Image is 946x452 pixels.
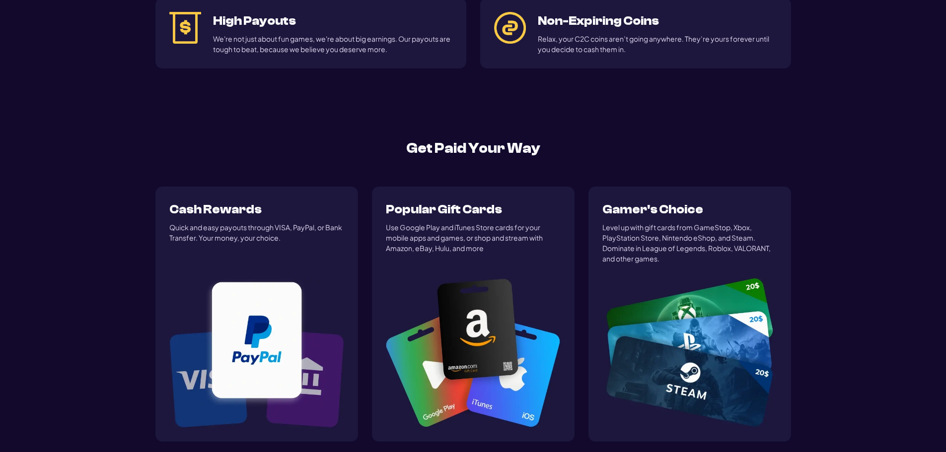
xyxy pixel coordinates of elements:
div: Use Google Play and iTunes Store cards for your mobile apps and games, or shop and stream with Am... [386,222,561,254]
div: Quick and easy payouts through VISA, PayPal, or Bank Transfer. Your money, your choice. [169,222,344,243]
img: Reward 2 [386,278,561,428]
img: Reward 3 [602,278,777,428]
h2: Get Paid Your Way [155,138,791,159]
h3: Non-Expiring Coins [538,12,777,30]
h3: Popular Gift Cards [386,200,561,219]
img: Reward 1 [169,278,344,428]
h3: Gamer's Choice [602,200,777,219]
div: Relax, your C2C coins aren’t going anywhere. They’re yours forever until you decide to cash them in. [538,34,777,55]
h3: Cash Rewards [169,200,344,219]
div: Level up with gift cards from GameStop, Xbox, PlayStation Store, Nintendo eShop, and Steam. Domin... [602,222,777,264]
div: We're not just about fun games, we're about big earnings. Our payouts are tough to beat, because ... [213,34,452,55]
h3: High Payouts [213,12,452,30]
